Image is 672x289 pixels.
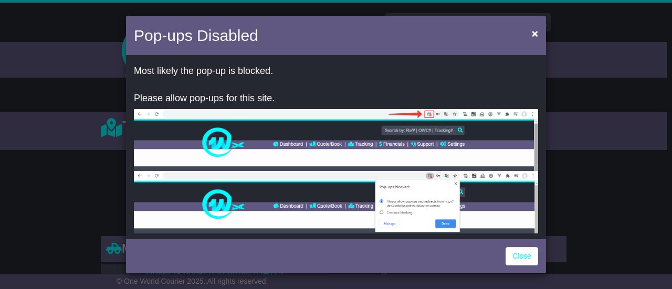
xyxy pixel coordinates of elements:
[126,58,546,237] div: OR
[134,109,538,171] img: allow-popup-1.png
[527,23,543,44] button: Close
[134,66,538,77] p: Most likely the pop-up is blocked.
[506,247,538,265] a: Close
[134,171,538,233] img: allow-popup-2.png
[134,93,538,104] p: Please allow pop-ups for this site.
[134,24,258,47] h4: Pop-ups Disabled
[532,27,538,39] span: ×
